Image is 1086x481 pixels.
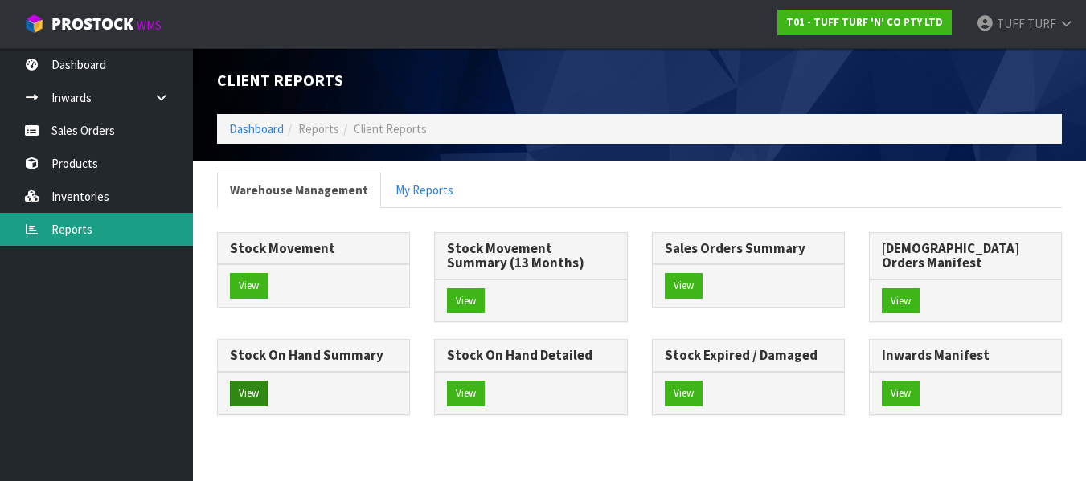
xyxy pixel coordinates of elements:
[354,121,427,137] span: Client Reports
[447,348,614,363] h3: Stock On Hand Detailed
[786,15,943,29] strong: T01 - TUFF TURF 'N' CO PTY LTD
[51,14,133,35] span: ProStock
[665,241,832,256] h3: Sales Orders Summary
[383,173,466,207] a: My Reports
[298,121,339,137] span: Reports
[665,273,703,299] button: View
[447,241,614,271] h3: Stock Movement Summary (13 Months)
[230,241,397,256] h3: Stock Movement
[217,71,343,90] span: Client Reports
[882,381,920,406] button: View
[230,348,397,363] h3: Stock On Hand Summary
[882,241,1049,271] h3: [DEMOGRAPHIC_DATA] Orders Manifest
[230,381,268,406] button: View
[447,288,485,314] button: View
[229,121,284,137] a: Dashboard
[997,16,1056,31] span: TUFF TURF
[447,381,485,406] button: View
[217,173,381,207] a: Warehouse Management
[882,348,1049,363] h3: Inwards Manifest
[665,381,703,406] button: View
[882,288,920,314] button: View
[24,14,44,34] img: cube-alt.png
[230,273,268,299] button: View
[665,348,832,363] h3: Stock Expired / Damaged
[137,18,162,33] small: WMS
